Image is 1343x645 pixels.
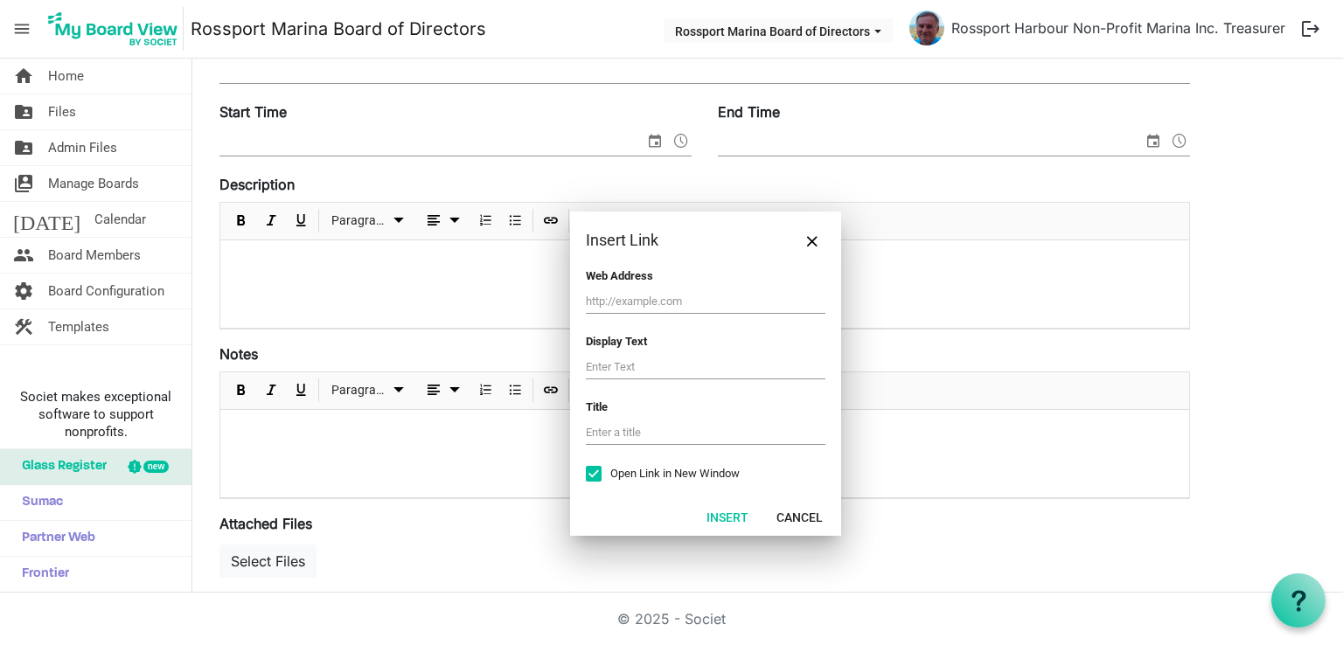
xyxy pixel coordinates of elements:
[414,372,471,409] div: Alignments
[504,379,527,401] button: Bulleted List
[1292,10,1329,47] button: logout
[256,372,286,409] div: Italic
[8,388,184,440] span: Societ makes exceptional software to support nonprofits.
[230,210,254,232] button: Bold
[48,309,109,344] span: Templates
[500,372,530,409] div: Bulleted List
[48,59,84,94] span: Home
[13,59,34,94] span: home
[43,7,184,51] img: My Board View Logo
[289,210,313,232] button: Underline
[48,274,164,309] span: Board Configuration
[417,379,468,401] button: dropdownbutton
[539,379,563,401] button: Insert Link
[13,557,69,592] span: Frontier
[13,521,95,556] span: Partner Web
[260,379,283,401] button: Italic
[94,202,146,237] span: Calendar
[474,379,498,401] button: Numbered List
[586,227,777,253] div: Insert Link
[13,485,63,520] span: Sumac
[219,174,295,195] label: Description
[331,379,388,401] span: Paragraph
[765,504,834,529] button: Cancel
[664,18,893,43] button: Rossport Marina Board of Directors dropdownbutton
[539,210,563,232] button: Insert Link
[48,166,139,201] span: Manage Boards
[191,11,486,46] a: Rossport Marina Board of Directors
[1143,129,1164,152] span: select
[322,203,414,239] div: Formats
[13,449,107,484] span: Glass Register
[586,420,825,445] input: Enter a title
[322,372,414,409] div: Formats
[286,203,316,239] div: Underline
[325,210,412,232] button: Paragraph dropdownbutton
[331,210,388,232] span: Paragraph
[260,210,283,232] button: Italic
[219,343,258,364] label: Notes
[644,129,665,152] span: select
[219,513,312,534] label: Attached Files
[13,309,34,344] span: construction
[48,94,76,129] span: Files
[617,610,726,628] a: © 2025 - Societ
[289,379,313,401] button: Underline
[586,289,825,314] input: http://example.com
[909,10,944,45] img: ZztYAztzROK6_GL7329tOScwk2qWVajaz6xOFZBd1f8DbiJKgHdKvfOcJczWnJWf30HqHWl41Xoj9AyV6E3Vpw_thumb.png
[470,372,500,409] div: Numbered List
[13,94,34,129] span: folder_shared
[536,372,566,409] div: Insert Link
[219,544,317,578] button: Select Files
[474,210,498,232] button: Numbered List
[48,130,117,165] span: Admin Files
[586,400,608,413] label: Title
[799,227,825,253] button: Close
[13,166,34,201] span: switch_account
[470,203,500,239] div: Numbered List
[286,372,316,409] div: Underline
[143,461,169,473] div: new
[417,210,468,232] button: dropdownbutton
[13,238,34,273] span: people
[13,130,34,165] span: folder_shared
[226,203,256,239] div: Bold
[43,7,191,51] a: My Board View Logo
[219,101,287,122] label: Start Time
[226,372,256,409] div: Bold
[256,203,286,239] div: Italic
[504,210,527,232] button: Bulleted List
[610,466,740,482] span: Open Link in New Window
[695,504,760,529] button: Insert
[586,269,653,282] label: Web Address
[500,203,530,239] div: Bulleted List
[718,101,780,122] label: End Time
[325,379,412,401] button: Paragraph dropdownbutton
[414,203,471,239] div: Alignments
[13,202,80,237] span: [DATE]
[586,355,825,379] input: Enter Text
[5,12,38,45] span: menu
[230,379,254,401] button: Bold
[536,203,566,239] div: Insert Link
[586,335,647,348] label: Display Text
[944,10,1292,45] a: Rossport Harbour Non-Profit Marina Inc. Treasurer
[48,238,141,273] span: Board Members
[13,274,34,309] span: settings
